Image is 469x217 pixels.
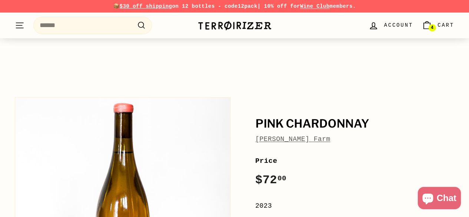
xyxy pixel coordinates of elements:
span: $72 [255,173,287,187]
span: $30 off shipping [120,3,172,9]
h1: Pink Chardonnay [255,118,455,130]
inbox-online-store-chat: Shopify online store chat [416,187,463,211]
a: Cart [417,14,459,36]
label: Price [255,155,455,167]
div: 2023 [255,201,455,211]
a: [PERSON_NAME] Farm [255,135,331,143]
a: Account [364,14,417,36]
p: 📦 on 12 bottles - code | 10% off for members. [15,2,454,10]
strong: 12pack [238,3,257,9]
span: 4 [431,25,433,30]
span: Account [384,21,413,29]
a: Wine Club [300,3,330,9]
sup: 00 [277,174,286,183]
span: Cart [437,21,454,29]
